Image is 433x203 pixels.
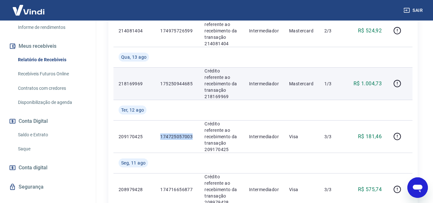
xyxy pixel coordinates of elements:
[15,67,88,80] a: Recebíveis Futuros Online
[8,0,49,20] img: Vindi
[121,160,146,166] span: Seg, 11 ago
[249,133,279,140] p: Intermediador
[289,133,314,140] p: Visa
[324,186,343,193] p: 3/3
[354,80,382,88] p: R$ 1.004,73
[358,186,382,193] p: R$ 575,74
[249,28,279,34] p: Intermediador
[204,15,238,47] p: Crédito referente ao recebimento da transação 214081404
[358,27,382,35] p: R$ 524,92
[15,96,88,109] a: Disponibilização de agenda
[289,186,314,193] p: Visa
[160,186,194,193] p: 174716656877
[121,107,144,113] span: Ter, 12 ago
[249,80,279,87] p: Intermediador
[8,114,88,128] button: Conta Digital
[8,39,88,53] button: Meus recebíveis
[160,133,194,140] p: 174725057003
[402,4,425,16] button: Sair
[289,80,314,87] p: Mastercard
[324,28,343,34] p: 2/3
[249,186,279,193] p: Intermediador
[119,28,150,34] p: 214081404
[15,21,88,34] a: Informe de rendimentos
[160,80,194,87] p: 175250944685
[15,128,88,141] a: Saldo e Extrato
[324,80,343,87] p: 1/3
[15,53,88,66] a: Relatório de Recebíveis
[15,142,88,156] a: Saque
[407,177,428,198] iframe: Botão para abrir a janela de mensagens
[121,54,146,60] span: Qua, 13 ago
[19,163,47,172] span: Conta digital
[8,161,88,175] a: Conta digital
[119,80,150,87] p: 218169969
[160,28,194,34] p: 174975726599
[324,133,343,140] p: 3/3
[204,121,238,153] p: Crédito referente ao recebimento da transação 209170425
[204,68,238,100] p: Crédito referente ao recebimento da transação 218169969
[119,186,150,193] p: 208979428
[15,82,88,95] a: Contratos com credores
[358,133,382,140] p: R$ 181,46
[119,133,150,140] p: 209170425
[289,28,314,34] p: Mastercard
[8,180,88,194] a: Segurança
